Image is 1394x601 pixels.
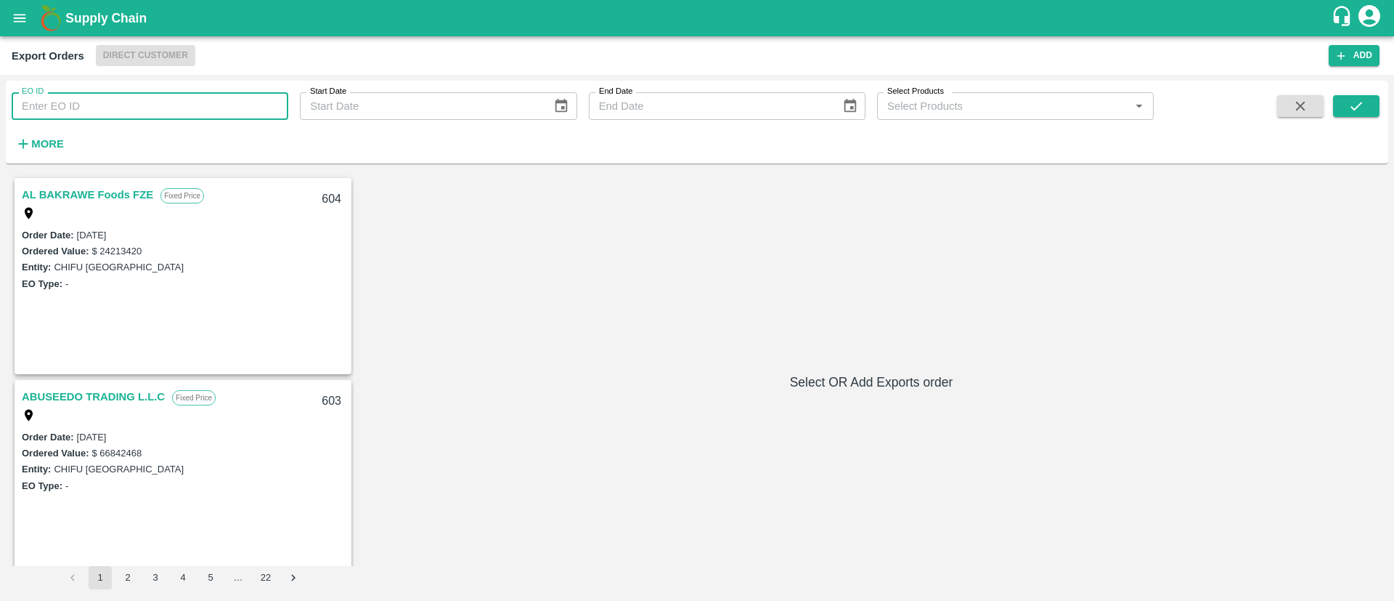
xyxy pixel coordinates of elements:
[22,480,62,491] label: EO Type:
[36,4,65,33] img: logo
[599,86,632,97] label: End Date
[887,86,944,97] label: Select Products
[172,390,216,406] p: Fixed Price
[54,464,184,475] label: CHIFU [GEOGRAPHIC_DATA]
[65,278,68,289] label: -
[227,571,250,585] div: …
[300,92,542,120] input: Start Date
[12,132,68,156] button: More
[1329,45,1379,66] button: Add
[3,1,36,35] button: open drawer
[22,387,165,406] a: ABUSEEDO TRADING L.L.C
[65,480,68,491] label: -
[22,246,89,257] label: Ordered Value:
[1356,3,1382,33] div: account of current user
[1130,97,1149,116] button: Open
[313,182,350,217] div: 604
[22,185,153,204] a: AL BAKRAWE Foods FZE
[22,86,44,97] label: EO ID
[313,384,350,419] div: 603
[881,97,1125,116] input: Select Products
[547,92,575,120] button: Choose date
[310,86,346,97] label: Start Date
[12,92,288,120] input: Enter EO ID
[12,47,84,65] div: Export Orders
[836,92,864,120] button: Choose date
[144,566,167,589] button: Go to page 3
[22,448,89,459] label: Ordered Value:
[171,566,195,589] button: Go to page 4
[22,278,62,289] label: EO Type:
[22,432,74,443] label: Order Date :
[589,92,831,120] input: End Date
[59,566,307,589] nav: pagination navigation
[360,372,1382,392] h6: Select OR Add Exports order
[116,566,139,589] button: Go to page 2
[77,432,107,443] label: [DATE]
[91,246,142,257] label: $ 24213420
[22,230,74,241] label: Order Date :
[1331,5,1356,31] div: customer-support
[282,566,305,589] button: Go to next page
[65,8,1331,28] a: Supply Chain
[77,230,107,241] label: [DATE]
[160,188,204,203] p: Fixed Price
[199,566,222,589] button: Go to page 5
[89,566,112,589] button: page 1
[91,448,142,459] label: $ 66842468
[31,138,64,150] strong: More
[22,262,51,273] label: Entity:
[254,566,277,589] button: Go to page 22
[65,11,147,25] b: Supply Chain
[22,464,51,475] label: Entity:
[54,262,184,273] label: CHIFU [GEOGRAPHIC_DATA]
